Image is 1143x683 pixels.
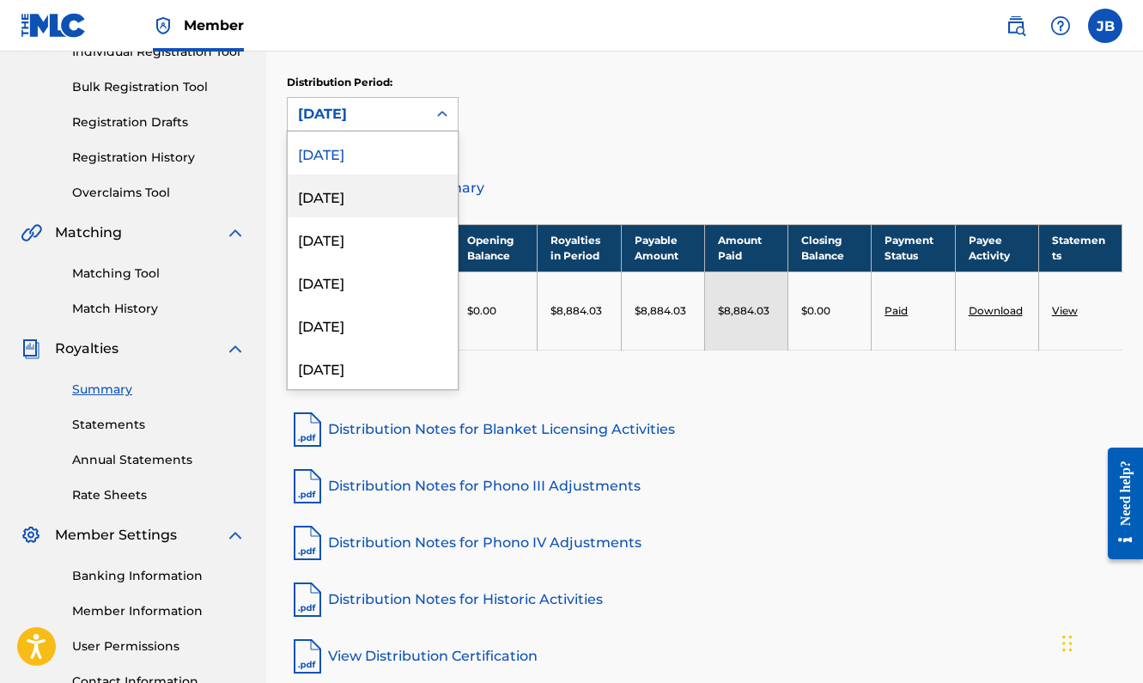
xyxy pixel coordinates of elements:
th: Opening Balance [454,224,538,271]
div: [DATE] [288,303,458,346]
img: pdf [287,466,328,507]
a: Individual Registration Tool [72,43,246,61]
a: Download [969,304,1023,317]
th: Payee Activity [955,224,1038,271]
img: expand [225,223,246,243]
a: View [1052,304,1078,317]
img: help [1050,15,1071,36]
a: User Permissions [72,637,246,656]
div: Help [1043,9,1078,43]
iframe: Resource Center [1095,433,1143,575]
p: $8,884.03 [550,303,602,319]
a: Distribution Notes for Phono III Adjustments [287,466,1122,507]
img: search [1006,15,1026,36]
th: Payable Amount [621,224,704,271]
a: Statements [72,416,246,434]
div: [DATE] [288,174,458,217]
a: Distribution Notes for Historic Activities [287,579,1122,620]
p: Distribution Period: [287,75,459,90]
a: Overclaims Tool [72,184,246,202]
img: Royalties [21,338,41,359]
img: pdf [287,579,328,620]
span: Royalties [55,338,119,359]
a: Member Information [72,602,246,620]
a: Annual Statements [72,451,246,469]
img: pdf [287,409,328,450]
img: MLC Logo [21,13,87,38]
div: Drag [1062,618,1073,669]
img: expand [225,338,246,359]
a: Matching Tool [72,265,246,283]
img: Member Settings [21,525,41,546]
p: $8,884.03 [635,303,686,319]
th: Royalties in Period [538,224,621,271]
th: Payment Status [872,224,955,271]
a: Match History [72,300,246,318]
a: Registration Drafts [72,113,246,131]
div: [DATE] [288,131,458,174]
span: Matching [55,223,122,243]
a: Distribution Notes for Blanket Licensing Activities [287,409,1122,450]
a: Distribution Summary [287,168,1122,209]
a: Paid [885,304,908,317]
a: Public Search [999,9,1033,43]
th: Closing Balance [788,224,872,271]
a: Rate Sheets [72,486,246,504]
div: [DATE] [288,217,458,260]
th: Statements [1038,224,1122,271]
a: Registration History [72,149,246,167]
img: Top Rightsholder [153,15,173,36]
img: pdf [287,522,328,564]
div: [DATE] [288,260,458,303]
div: User Menu [1088,9,1122,43]
p: $8,884.03 [718,303,769,319]
div: [DATE] [298,104,416,125]
p: $0.00 [801,303,830,319]
div: [DATE] [288,346,458,389]
a: Summary [72,381,246,399]
img: expand [225,525,246,546]
a: Banking Information [72,567,246,585]
a: View Distribution Certification [287,636,1122,677]
a: Bulk Registration Tool [72,78,246,96]
img: pdf [287,636,328,677]
span: Member Settings [55,525,177,546]
iframe: Chat Widget [1057,601,1143,683]
p: $0.00 [467,303,496,319]
img: Matching [21,223,42,243]
span: Member [184,15,244,35]
a: Distribution Notes for Phono IV Adjustments [287,522,1122,564]
th: Amount Paid [704,224,787,271]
